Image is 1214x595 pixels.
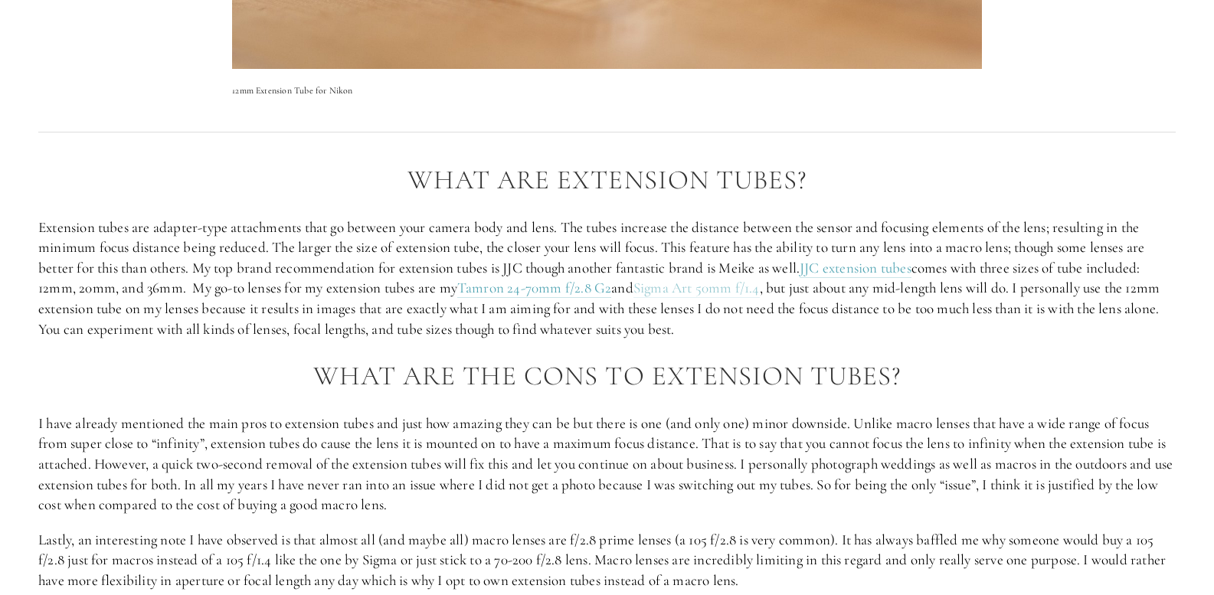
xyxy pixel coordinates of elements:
[232,83,982,98] p: 12mm Extension Tube for Nikon
[800,259,911,278] a: JJC extension tubes
[38,165,1176,195] h2: What Are Extension Tubes?
[38,361,1176,391] h2: What Are the Cons to Extension Tubes?
[38,414,1176,515] p: I have already mentioned the main pros to extension tubes and just how amazing they can be but th...
[38,530,1176,591] p: Lastly, an interesting note I have observed is that almost all (and maybe all) macro lenses are f...
[38,217,1176,340] p: Extension tubes are adapter-type attachments that go between your camera body and lens. The tubes...
[633,279,760,298] a: Sigma Art 50mm f/1.4
[457,279,611,298] a: Tamron 24-70mm f/2.8 G2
